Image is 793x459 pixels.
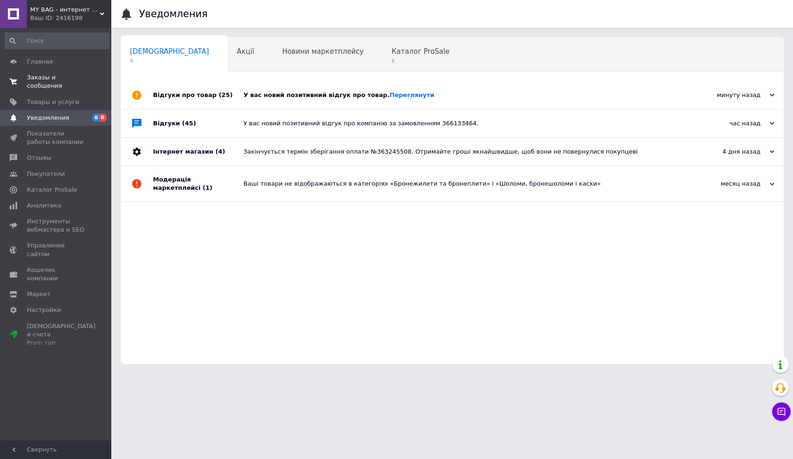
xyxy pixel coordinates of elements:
[27,154,51,162] span: Отзывы
[27,339,96,347] div: Prom топ
[390,91,435,98] a: Переглянути
[243,119,682,128] div: У вас новий позитивний відгук про компанію за замовленням 366133464.
[92,114,100,122] span: 6
[27,322,96,348] span: [DEMOGRAPHIC_DATA] и счета
[27,73,86,90] span: Заказы и сообщения
[243,180,682,188] div: Ваші товари не відображаються в категоріях «Бронежилети та бронеплити» і «Шоломи, бронешоломи і к...
[27,217,86,234] span: Инструменты вебмастера и SEO
[27,58,53,66] span: Главная
[30,14,111,22] div: Ваш ID: 2416198
[130,47,209,56] span: [DEMOGRAPHIC_DATA]
[153,81,243,109] div: Відгуки про товар
[99,114,107,122] span: 8
[139,8,208,19] h1: Уведомления
[5,32,109,49] input: Поиск
[27,266,86,283] span: Кошелек компании
[153,166,243,201] div: Модерація маркетплейсі
[27,241,86,258] span: Управление сайтом
[203,184,212,191] span: (1)
[30,6,100,14] span: MY BAG - интернет магазин сумок, чемоданов и аксессуаров
[682,119,774,128] div: час назад
[772,402,791,421] button: Чат с покупателем
[130,58,209,65] span: 9
[153,138,243,166] div: Інтернет магазин
[219,91,233,98] span: (25)
[27,306,61,314] span: Настройки
[391,58,449,65] span: 6
[27,98,79,106] span: Товары и услуги
[243,148,682,156] div: Закінчується термін зберігання оплати №363245508. Отримайте гроші якнайшвидше, щоб вони не поверн...
[682,148,774,156] div: 4 дня назад
[27,186,77,194] span: Каталог ProSale
[27,114,69,122] span: Уведомления
[182,120,196,127] span: (45)
[27,290,51,298] span: Маркет
[243,91,682,99] div: У вас новий позитивний відгук про товар.
[215,148,225,155] span: (4)
[682,180,774,188] div: месяц назад
[153,110,243,137] div: Відгуки
[391,47,449,56] span: Каталог ProSale
[282,47,364,56] span: Новини маркетплейсу
[27,129,86,146] span: Показатели работы компании
[237,47,255,56] span: Акції
[27,201,61,210] span: Аналитика
[27,170,65,178] span: Покупатели
[682,91,774,99] div: минуту назад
